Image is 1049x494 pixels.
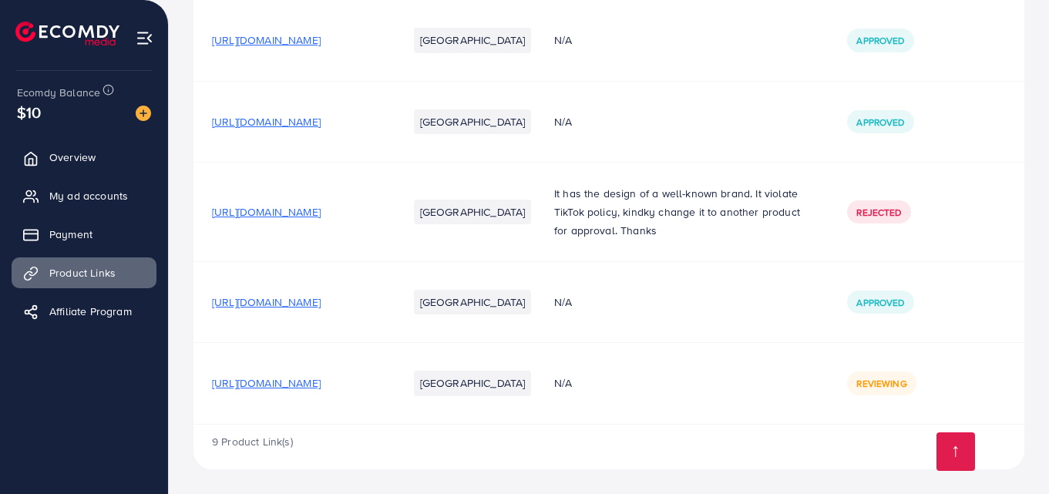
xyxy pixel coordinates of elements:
[554,114,572,129] span: N/A
[49,188,128,203] span: My ad accounts
[136,29,153,47] img: menu
[554,32,572,48] span: N/A
[136,106,151,121] img: image
[212,375,321,391] span: [URL][DOMAIN_NAME]
[212,114,321,129] span: [URL][DOMAIN_NAME]
[856,377,906,390] span: Reviewing
[12,257,156,288] a: Product Links
[12,296,156,327] a: Affiliate Program
[17,85,100,100] span: Ecomdy Balance
[17,101,41,123] span: $10
[414,200,532,224] li: [GEOGRAPHIC_DATA]
[212,294,321,310] span: [URL][DOMAIN_NAME]
[212,434,293,449] span: 9 Product Link(s)
[15,22,119,45] img: logo
[554,375,572,391] span: N/A
[49,265,116,281] span: Product Links
[414,109,532,134] li: [GEOGRAPHIC_DATA]
[414,28,532,52] li: [GEOGRAPHIC_DATA]
[12,142,156,173] a: Overview
[212,32,321,48] span: [URL][DOMAIN_NAME]
[856,206,901,219] span: Rejected
[212,204,321,220] span: [URL][DOMAIN_NAME]
[12,180,156,211] a: My ad accounts
[983,425,1037,482] iframe: Chat
[49,304,132,319] span: Affiliate Program
[414,371,532,395] li: [GEOGRAPHIC_DATA]
[856,296,904,309] span: Approved
[49,150,96,165] span: Overview
[856,116,904,129] span: Approved
[554,294,572,310] span: N/A
[12,219,156,250] a: Payment
[554,184,810,240] p: It has the design of a well-known brand. It violate TikTok policy, kindky change it to another pr...
[414,290,532,314] li: [GEOGRAPHIC_DATA]
[49,227,92,242] span: Payment
[856,34,904,47] span: Approved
